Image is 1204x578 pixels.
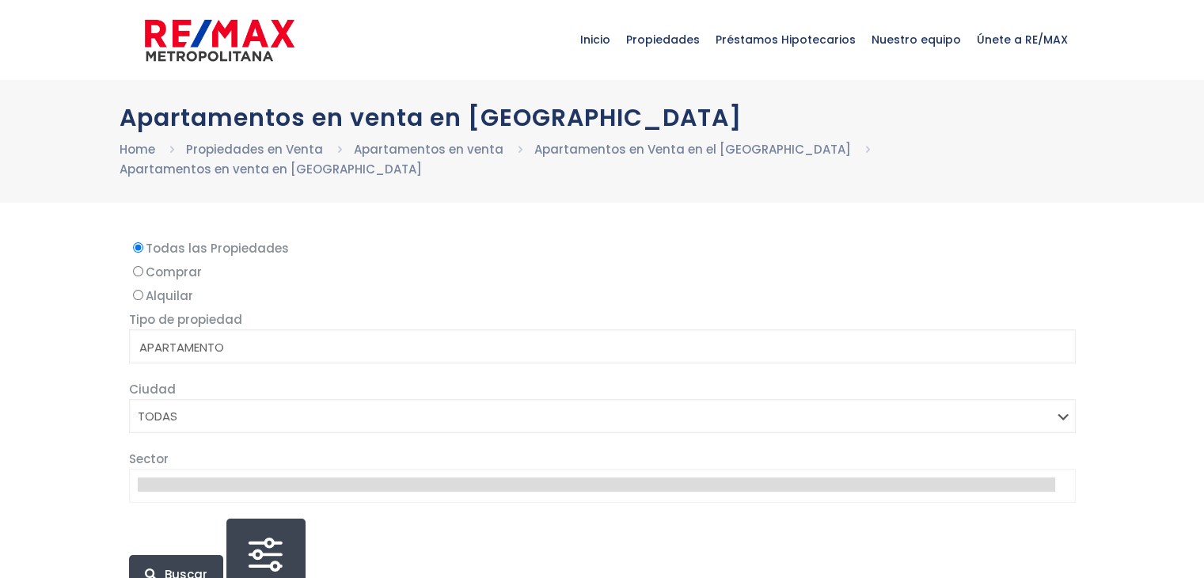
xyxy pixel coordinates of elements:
[129,262,1076,282] label: Comprar
[534,141,851,158] a: Apartamentos en Venta en el [GEOGRAPHIC_DATA]
[138,357,1055,376] option: CASA
[572,16,618,63] span: Inicio
[969,16,1076,63] span: Únete a RE/MAX
[133,242,143,253] input: Todas las Propiedades
[708,16,864,63] span: Préstamos Hipotecarios
[133,290,143,300] input: Alquilar
[129,238,1076,258] label: Todas las Propiedades
[133,266,143,276] input: Comprar
[129,311,242,328] span: Tipo de propiedad
[129,451,169,467] span: Sector
[186,141,323,158] a: Propiedades en Venta
[864,16,969,63] span: Nuestro equipo
[120,141,155,158] a: Home
[120,161,422,177] a: Apartamentos en venta en [GEOGRAPHIC_DATA]
[129,381,176,397] span: Ciudad
[145,17,294,64] img: remax-metropolitana-logo
[138,338,1055,357] option: APARTAMENTO
[618,16,708,63] span: Propiedades
[354,141,503,158] a: Apartamentos en venta
[129,286,1076,306] label: Alquilar
[120,104,1085,131] h1: Apartamentos en venta en [GEOGRAPHIC_DATA]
